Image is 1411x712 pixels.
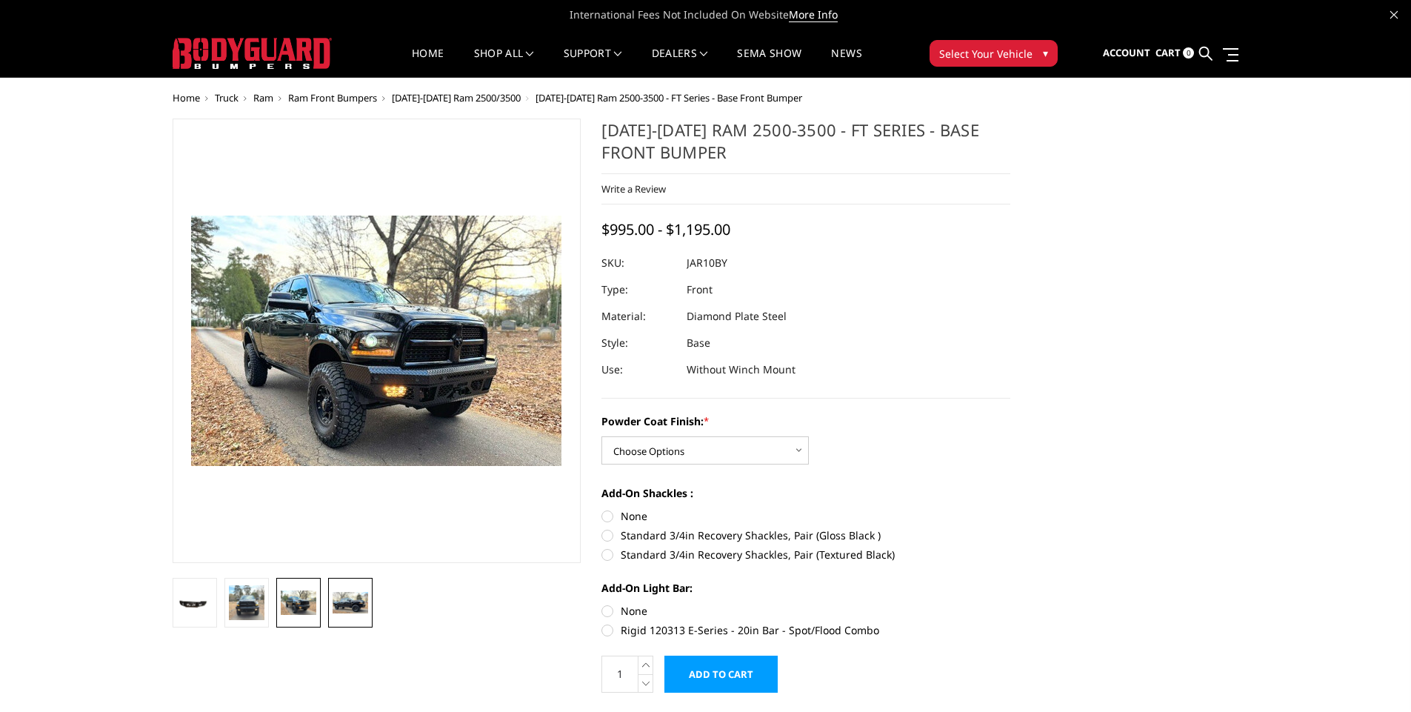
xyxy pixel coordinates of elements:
span: Cart [1155,46,1181,59]
a: Cart 0 [1155,33,1194,73]
label: Standard 3/4in Recovery Shackles, Pair (Gloss Black ) [601,528,1010,543]
dd: Diamond Plate Steel [687,303,787,330]
label: Powder Coat Finish: [601,413,1010,429]
img: 2010-2018 Ram 2500-3500 - FT Series - Base Front Bumper [333,592,368,614]
label: Rigid 120313 E-Series - 20in Bar - Spot/Flood Combo [601,622,1010,638]
a: 2010-2018 Ram 2500-3500 - FT Series - Base Front Bumper [173,119,581,563]
dt: SKU: [601,250,676,276]
a: Support [564,48,622,77]
dd: Base [687,330,710,356]
img: 2010-2018 Ram 2500-3500 - FT Series - Base Front Bumper [177,595,213,611]
a: shop all [474,48,534,77]
a: Write a Review [601,182,666,196]
label: None [601,508,1010,524]
dd: Front [687,276,713,303]
img: BODYGUARD BUMPERS [173,38,332,69]
label: Standard 3/4in Recovery Shackles, Pair (Textured Black) [601,547,1010,562]
a: Ram Front Bumpers [288,91,377,104]
a: SEMA Show [737,48,801,77]
input: Add to Cart [664,656,778,693]
a: More Info [789,7,838,22]
label: None [601,603,1010,619]
span: Account [1103,46,1150,59]
label: Add-On Shackles : [601,485,1010,501]
a: Ram [253,91,273,104]
label: Add-On Light Bar: [601,580,1010,596]
a: Home [412,48,444,77]
dt: Type: [601,276,676,303]
dd: JAR10BY [687,250,727,276]
dt: Material: [601,303,676,330]
a: News [831,48,861,77]
dt: Style: [601,330,676,356]
span: [DATE]-[DATE] Ram 2500-3500 - FT Series - Base Front Bumper [536,91,802,104]
a: Dealers [652,48,708,77]
a: [DATE]-[DATE] Ram 2500/3500 [392,91,521,104]
span: ▾ [1043,45,1048,61]
dd: Without Winch Mount [687,356,795,383]
img: 2010-2018 Ram 2500-3500 - FT Series - Base Front Bumper [281,590,316,615]
a: Truck [215,91,238,104]
img: 2010-2018 Ram 2500-3500 - FT Series - Base Front Bumper [229,585,264,620]
button: Select Your Vehicle [930,40,1058,67]
dt: Use: [601,356,676,383]
span: $995.00 - $1,195.00 [601,219,730,239]
a: Home [173,91,200,104]
h1: [DATE]-[DATE] Ram 2500-3500 - FT Series - Base Front Bumper [601,119,1010,174]
iframe: Chat Widget [1337,641,1411,712]
span: 0 [1183,47,1194,59]
span: Select Your Vehicle [939,46,1033,61]
a: Account [1103,33,1150,73]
